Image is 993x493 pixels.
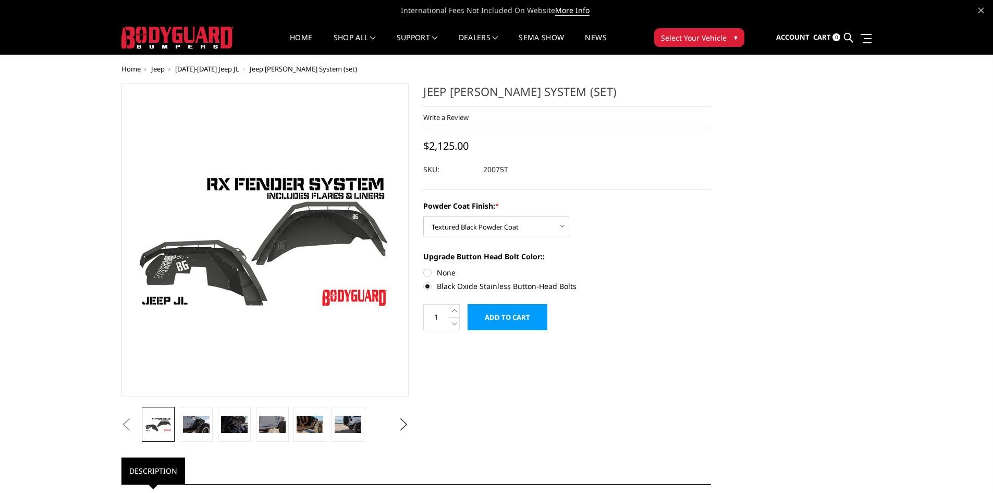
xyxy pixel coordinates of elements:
[334,34,376,54] a: shop all
[423,251,711,262] label: Upgrade Button Head Bolt Color::
[468,304,547,330] input: Add to Cart
[459,34,498,54] a: Dealers
[776,23,810,52] a: Account
[423,267,711,278] label: None
[121,458,185,484] a: Description
[121,64,141,74] a: Home
[250,64,357,74] span: Jeep [PERSON_NAME] System (set)
[654,28,744,47] button: Select Your Vehicle
[259,416,286,434] img: Jeep JL Fender System (set)
[941,443,993,493] iframe: Chat Widget
[121,83,409,396] a: Jeep JL Fender System (set)
[397,34,438,54] a: Support
[290,34,312,54] a: Home
[423,200,711,211] label: Powder Coat Finish:
[183,416,210,434] img: Jeep JL Fender System (set)
[519,34,564,54] a: SEMA Show
[151,64,165,74] a: Jeep
[776,32,810,42] span: Account
[423,113,469,122] a: Write a Review
[555,5,590,16] a: More Info
[423,281,711,292] label: Black Oxide Stainless Button-Head Bolts
[396,417,411,432] button: Next
[423,160,475,179] dt: SKU:
[661,32,727,43] span: Select Your Vehicle
[734,32,738,43] span: ▾
[297,416,323,434] img: Jeep JL Fender System (set)
[585,34,606,54] a: News
[423,83,711,107] h1: Jeep [PERSON_NAME] System (set)
[423,139,469,153] span: $2,125.00
[335,416,361,434] img: Jeep JL Fender System (set)
[813,23,840,52] a: Cart 0
[832,33,840,41] span: 0
[119,417,134,432] button: Previous
[221,416,248,434] img: Jeep JL Fender System (set)
[483,160,508,179] dd: 20075T
[813,32,831,42] span: Cart
[121,27,234,49] img: BODYGUARD BUMPERS
[175,64,239,74] a: [DATE]-[DATE] Jeep JL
